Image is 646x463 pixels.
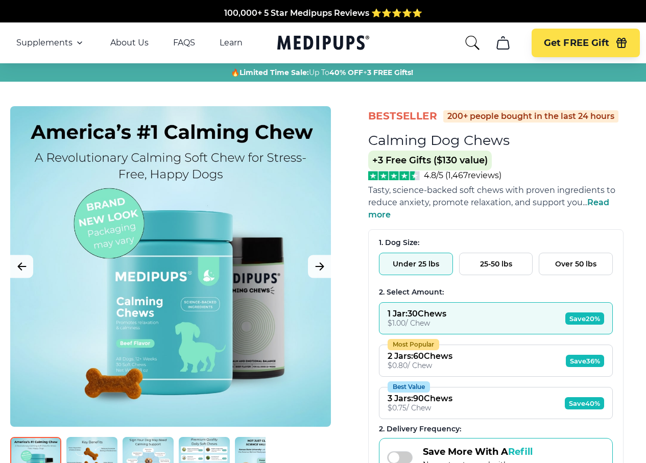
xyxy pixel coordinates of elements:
[388,394,452,403] div: 3 Jars : 90 Chews
[532,29,640,57] button: Get FREE Gift
[379,238,613,248] div: 1. Dog Size:
[388,319,446,328] div: $ 1.00 / Chew
[231,67,413,78] span: 🔥 Up To +
[153,20,493,30] span: Made In The [GEOGRAPHIC_DATA] from domestic & globally sourced ingredients
[220,38,243,48] a: Learn
[379,287,613,297] div: 2. Select Amount:
[565,397,604,409] span: Save 40%
[16,37,86,49] button: Supplements
[379,253,453,275] button: Under 25 lbs
[388,339,439,350] div: Most Popular
[308,255,331,278] button: Next Image
[388,361,452,370] div: $ 0.80 / Chew
[277,33,369,54] a: Medipups
[565,312,604,325] span: Save 20%
[368,132,510,149] h1: Calming Dog Chews
[388,403,452,412] div: $ 0.75 / Chew
[379,302,613,334] button: 1 Jar:30Chews$1.00/ ChewSave20%
[544,37,609,49] span: Get FREE Gift
[423,446,533,457] span: Save More With A
[388,381,430,393] div: Best Value
[388,309,446,319] div: 1 Jar : 30 Chews
[379,345,613,377] button: Most Popular2 Jars:60Chews$0.80/ ChewSave36%
[459,253,533,275] button: 25-50 lbs
[508,446,533,457] span: Refill
[539,253,613,275] button: Over 50 lbs
[379,387,613,419] button: Best Value3 Jars:90Chews$0.75/ ChewSave40%
[16,38,73,48] span: Supplements
[10,255,33,278] button: Previous Image
[566,355,604,367] span: Save 36%
[443,110,618,123] div: 200+ people bought in the last 24 hours
[379,424,461,433] span: 2 . Delivery Frequency:
[368,185,615,195] span: Tasty, science-backed soft chews with proven ingredients to
[424,170,501,180] span: 4.8/5 ( 1,467 reviews)
[368,171,420,180] img: Stars - 4.8
[388,351,452,361] div: 2 Jars : 60 Chews
[368,109,437,123] span: BestSeller
[368,151,492,170] span: +3 Free Gifts ($130 value)
[368,198,583,207] span: reduce anxiety, promote relaxation, and support you
[173,38,195,48] a: FAQS
[110,38,149,48] a: About Us
[224,8,422,18] span: 100,000+ 5 Star Medipups Reviews ⭐️⭐️⭐️⭐️⭐️
[491,31,515,55] button: cart
[464,35,481,51] button: search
